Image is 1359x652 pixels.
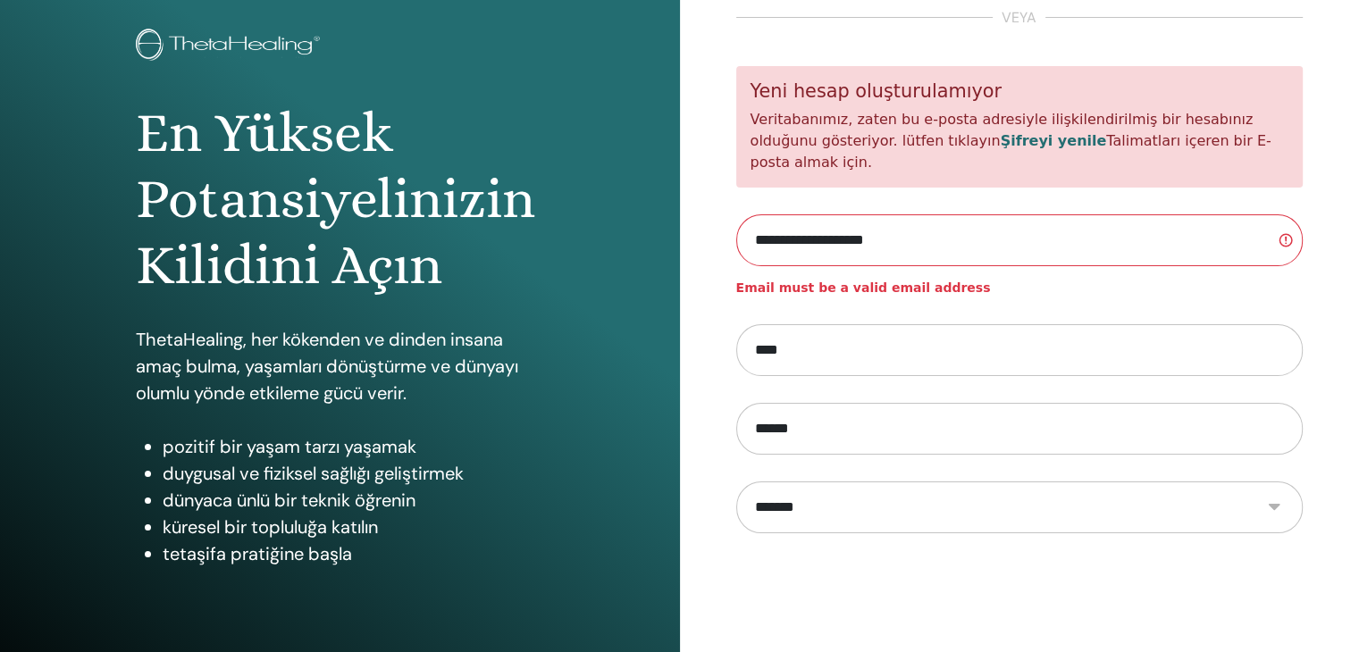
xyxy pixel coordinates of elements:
li: dünyaca ünlü bir teknik öğrenin [163,487,544,514]
div: Veritabanımız, zaten bu e-posta adresiyle ilişkilendirilmiş bir hesabınız olduğunu gösteriyor. lü... [736,66,1304,188]
strong: Email must be a valid email address [736,280,991,295]
li: duygusal ve fiziksel sağlığı geliştirmek [163,460,544,487]
li: küresel bir topluluğa katılın [163,514,544,540]
h1: En Yüksek Potansiyelinizin Kilidini Açın [136,100,544,299]
span: veya [993,7,1045,29]
iframe: reCAPTCHA [884,560,1155,630]
li: pozitif bir yaşam tarzı yaşamak [163,433,544,460]
p: ThetaHealing, her kökenden ve dinden insana amaç bulma, yaşamları dönüştürme ve dünyayı olumlu yö... [136,326,544,406]
a: Şifreyi yenile [1001,132,1107,149]
h5: Yeni hesap oluşturulamıyor [751,80,1289,103]
li: tetaşifa pratiğine başla [163,540,544,567]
